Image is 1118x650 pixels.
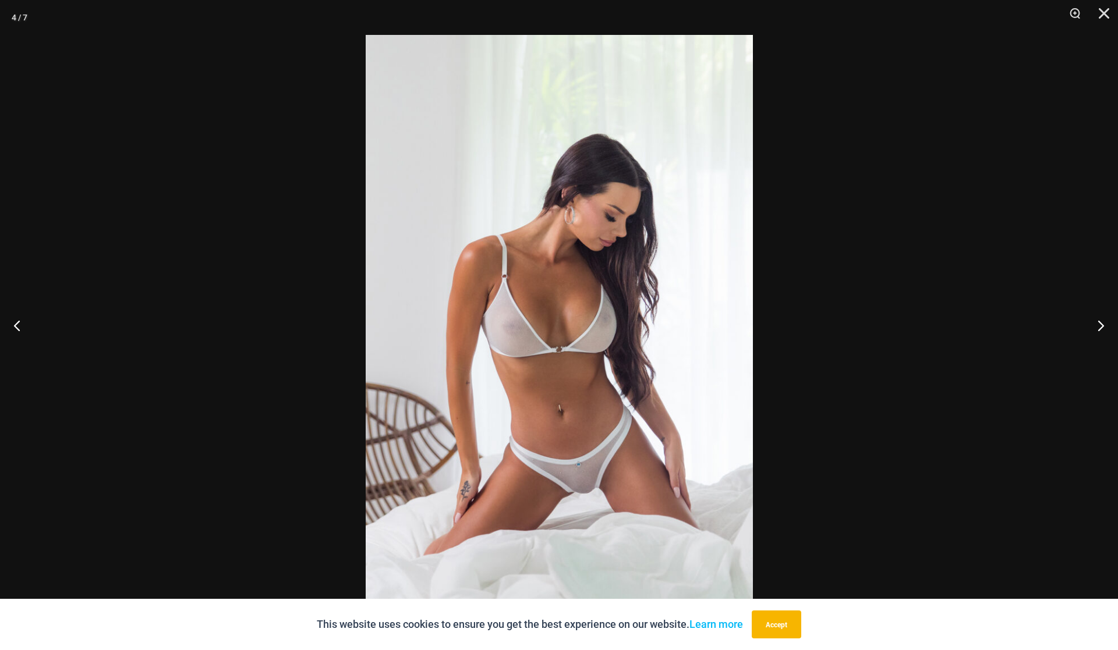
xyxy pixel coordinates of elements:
[366,35,753,615] img: Guilty Pleasures White 1045 Bra 6045 Thong 07
[12,9,27,26] div: 4 / 7
[752,610,801,638] button: Accept
[1074,296,1118,354] button: Next
[317,616,743,633] p: This website uses cookies to ensure you get the best experience on our website.
[689,618,743,630] a: Learn more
